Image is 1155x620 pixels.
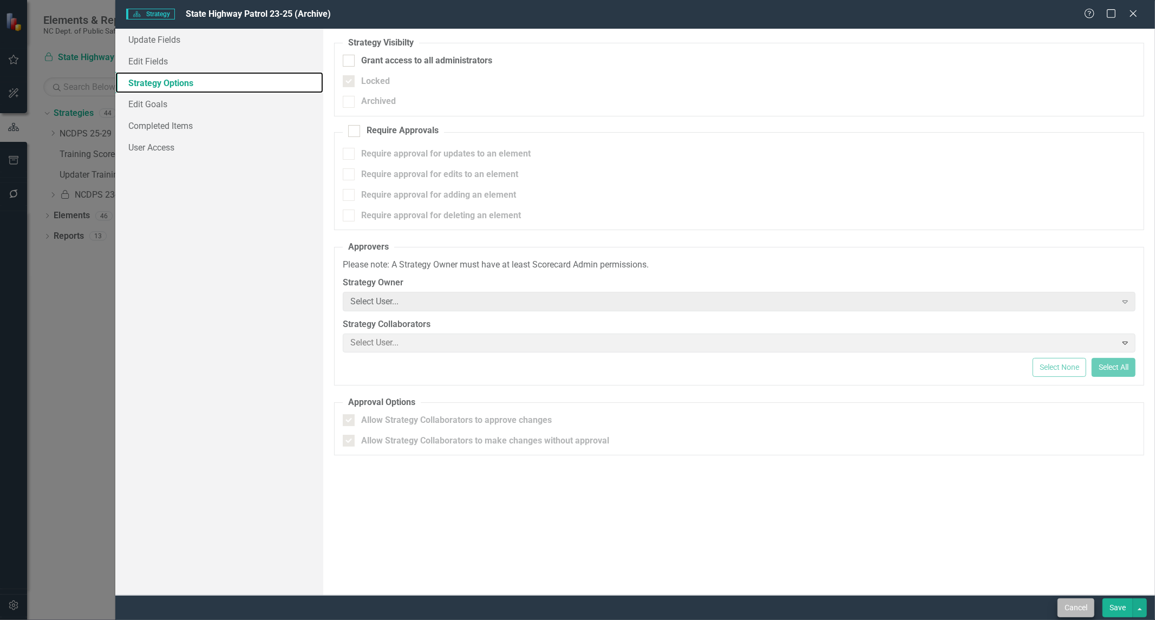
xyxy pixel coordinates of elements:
[1033,358,1086,377] button: Select None
[343,277,1136,289] label: Strategy Owner
[361,168,518,181] div: Require approval for edits to an element
[126,9,174,19] span: Strategy
[343,259,1136,271] p: Please note: A Strategy Owner must have at least Scorecard Admin permissions.
[115,50,323,72] a: Edit Fields
[115,136,323,158] a: User Access
[115,29,323,50] a: Update Fields
[343,318,1136,331] label: Strategy Collaborators
[343,37,419,49] legend: Strategy Visibilty
[1102,598,1133,617] button: Save
[361,75,390,88] div: Locked
[361,435,609,447] div: Allow Strategy Collaborators to make changes without approval
[115,115,323,136] a: Completed Items
[115,72,323,94] a: Strategy Options
[361,210,521,222] div: Require approval for deleting an element
[361,189,516,201] div: Require approval for adding an element
[1092,358,1136,377] button: Select All
[186,9,331,19] span: State Highway Patrol 23-25 (Archive)
[367,125,439,137] div: Require Approvals
[343,396,421,409] legend: Approval Options
[361,148,531,160] div: Require approval for updates to an element
[1058,598,1094,617] button: Cancel
[361,95,396,108] div: Archived
[343,241,394,253] legend: Approvers
[115,93,323,115] a: Edit Goals
[361,55,492,67] div: Grant access to all administrators
[350,296,1116,308] div: Select User...
[361,414,552,427] div: Allow Strategy Collaborators to approve changes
